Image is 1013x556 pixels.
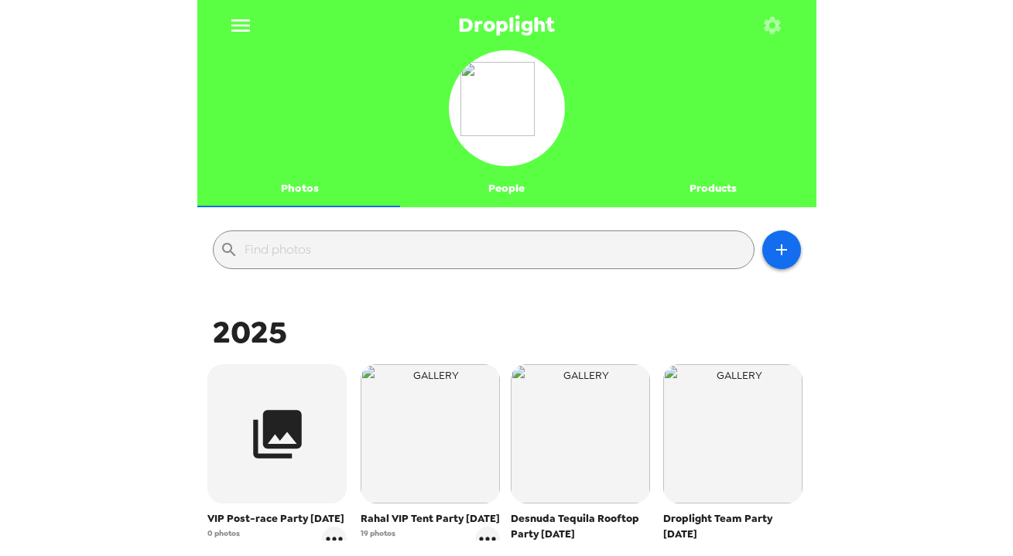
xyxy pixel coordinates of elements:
span: [DATE] [361,539,395,551]
button: Products [610,170,816,207]
img: gallery [663,364,803,503]
span: Rahal VIP Tent Party [DATE] [361,511,500,527]
input: Find photos [245,237,748,262]
button: People [403,170,610,207]
img: org logo [460,62,553,155]
span: Desnuda Tequila Rooftop Party [DATE] [511,511,656,542]
span: 0 photos [207,527,240,539]
img: gallery [361,364,500,503]
span: 2025 [213,312,287,353]
span: 19 photos [361,527,395,539]
span: Droplight Team Party [DATE] [663,511,809,542]
span: VIP Post-race Party [DATE] [207,511,347,527]
button: gallery menu [475,527,500,551]
button: Photos [197,170,404,207]
button: gallery menu [322,527,347,551]
img: gallery [511,364,650,503]
span: Droplight [458,15,555,36]
span: [DATE] [207,539,240,551]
